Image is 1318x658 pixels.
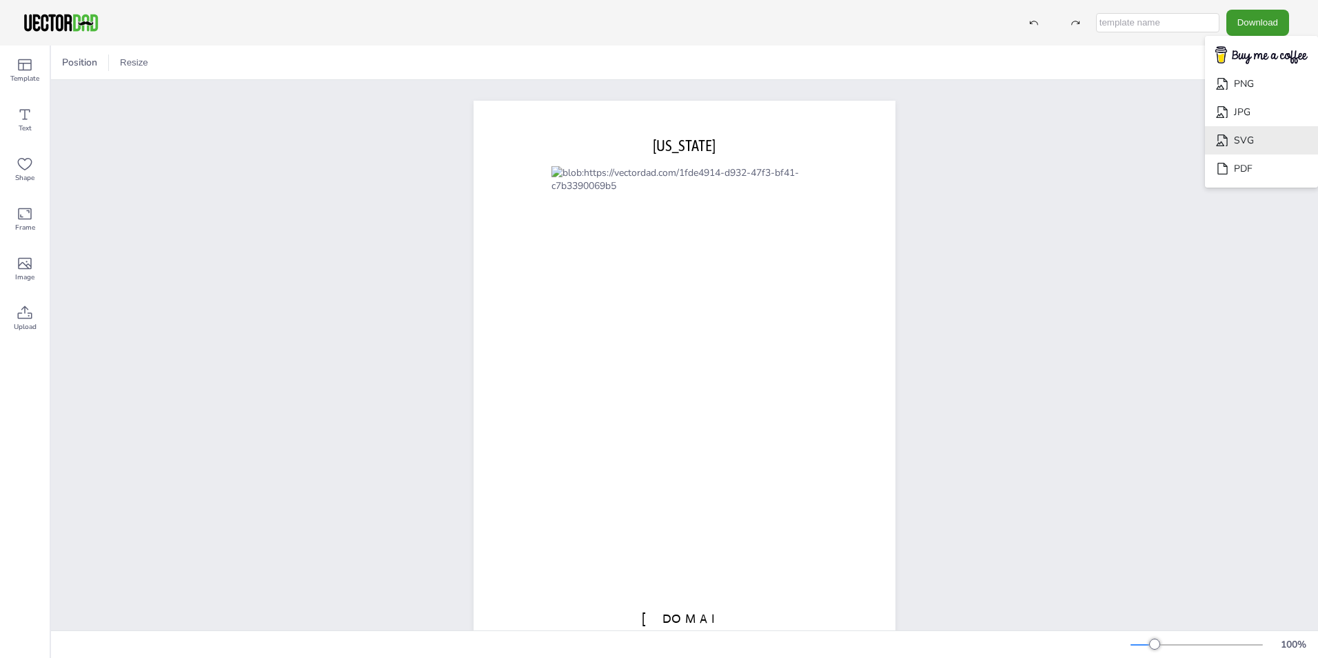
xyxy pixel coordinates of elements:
ul: Download [1205,36,1318,188]
span: Upload [14,321,37,332]
span: Frame [15,222,35,233]
span: [US_STATE] [653,137,716,154]
button: Download [1226,10,1289,35]
span: Template [10,73,39,84]
li: PDF [1205,154,1318,183]
li: PNG [1205,70,1318,98]
li: JPG [1205,98,1318,126]
div: 100 % [1277,638,1310,651]
img: buymecoffee.png [1206,42,1317,69]
span: Shape [15,172,34,183]
span: Image [15,272,34,283]
img: VectorDad-1.png [22,12,100,33]
button: Resize [114,52,154,74]
input: template name [1096,13,1219,32]
span: Position [59,56,100,69]
span: Text [19,123,32,134]
li: SVG [1205,126,1318,154]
